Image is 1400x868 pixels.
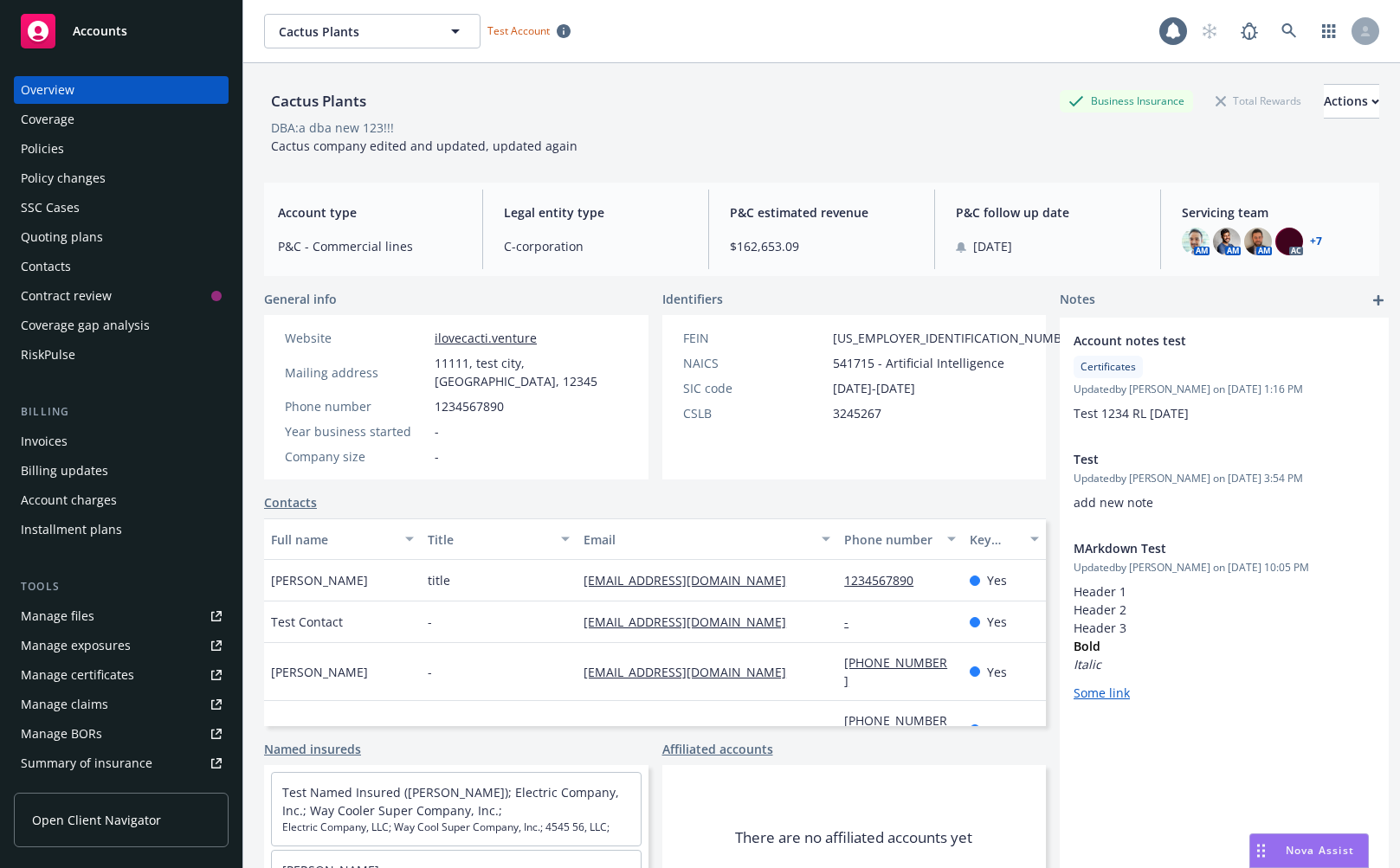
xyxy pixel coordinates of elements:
span: C-corporation [504,237,687,255]
div: Key contact [970,530,1020,549]
span: Account type [278,203,461,222]
span: P&C - Commercial lines [278,237,461,255]
span: Certificates [1081,359,1136,375]
div: Manage files [21,602,94,630]
em: Italic [1074,656,1101,672]
div: Cactus Plants [264,90,373,113]
h2: Header 2 [1074,601,1375,619]
div: MArkdown TestUpdatedby [PERSON_NAME] on [DATE] 10:05 PMHeader 1Header 2Header 3Bold ItalicSome link [1060,525,1389,716]
a: Coverage [14,106,229,133]
a: Start snowing [1192,14,1227,48]
span: [US_EMPLOYER_IDENTIFICATION_NUMBER] [833,329,1081,347]
div: Overview [21,76,74,104]
div: Total Rewards [1207,90,1310,112]
span: Test 1234 RL [DATE] [1074,405,1189,421]
span: Updated by [PERSON_NAME] on [DATE] 10:05 PM [1074,560,1375,575]
span: Updated by [PERSON_NAME] on [DATE] 3:54 PM [1074,471,1375,486]
a: Affiliated accounts [662,740,773,758]
h1: Header 1 [1074,582,1375,601]
a: [EMAIL_ADDRESS][DOMAIN_NAME] [584,572,800,588]
span: General info [264,290,337,308]
span: - [435,447,439,466]
span: add new note [1074,494,1153,511]
div: Coverage gap analysis [21,312,150,339]
span: Notes [1060,290,1095,311]
a: [EMAIL_ADDRESS][DOMAIN_NAME] [584,614,800,630]
a: - [844,614,862,630]
span: Servicing team [1182,203,1365,222]
h3: Header 3 [1074,619,1375,637]
span: Test Contact [271,613,343,631]
button: Phone number [837,518,962,560]
a: 1234567890 [844,572,927,588]
span: Yes [987,663,1007,681]
span: Yes [987,613,1007,631]
a: Account charges [14,486,229,514]
span: - [428,663,432,681]
div: Full name [271,530,395,549]
div: Account charges [21,486,117,514]
img: photo [1182,228,1210,255]
div: Manage certificates [21,661,134,689]
span: [DATE] [973,237,1012,255]
div: Title [428,530,552,549]
a: Policy changes [14,164,229,192]
a: +7 [1310,236,1322,247]
button: Cactus Plants [264,14,481,48]
div: RiskPulse [21,341,75,369]
div: SIC code [683,379,826,397]
div: Drag to move [1250,834,1272,867]
span: [PERSON_NAME] [271,721,368,739]
a: Test Named Insured ([PERSON_NAME]); Electric Company, Inc.; Way Cooler Super Company, Inc.; [282,784,619,819]
div: Account notes testCertificatesUpdatedby [PERSON_NAME] on [DATE] 1:16 PMTest 1234 RL [DATE] [1060,318,1389,436]
span: MArkdown Test [1074,539,1330,557]
a: Search [1272,14,1306,48]
span: Yes [987,571,1007,589]
div: Year business started [285,422,428,440]
div: Manage BORs [21,720,102,748]
a: Contacts [14,253,229,280]
span: Test [1074,450,1330,468]
button: Title [421,518,577,560]
div: FEIN [683,329,826,347]
span: There are no affiliated accounts yet [735,827,972,848]
button: Nova Assist [1249,833,1369,868]
a: Report a Bug [1232,14,1267,48]
a: Quoting plans [14,223,229,251]
a: Billing updates [14,457,229,485]
div: Policies [21,135,64,163]
span: P&C follow up date [956,203,1139,222]
div: Website [285,329,428,347]
div: Actions [1324,85,1379,118]
a: [EMAIL_ADDRESS][DOMAIN_NAME] [584,664,800,680]
span: [PERSON_NAME] [271,663,368,681]
a: Accounts [14,7,229,55]
a: Named insureds [264,740,361,758]
div: Mailing address [285,363,428,382]
a: Some link [1074,685,1130,701]
div: Company size [285,447,428,466]
img: photo [1275,228,1303,255]
div: Contract review [21,282,112,310]
span: Cactus Plants [279,23,429,41]
div: Summary of insurance [21,749,152,777]
span: 3245267 [833,404,881,422]
div: Billing [14,403,229,421]
a: Invoices [14,428,229,455]
span: P&C estimated revenue [730,203,913,222]
button: Email [577,518,837,560]
div: Installment plans [21,516,122,543]
span: Updated by [PERSON_NAME] on [DATE] 1:16 PM [1074,382,1375,397]
a: Manage files [14,602,229,630]
button: Full name [264,518,421,560]
span: - [428,613,432,631]
a: Contract review [14,282,229,310]
div: Invoices [21,428,68,455]
strong: Bold [1074,638,1100,654]
div: Coverage [21,106,74,133]
a: Coverage gap analysis [14,312,229,339]
div: Contacts [21,253,71,280]
a: Manage exposures [14,632,229,659]
div: Manage exposures [21,632,131,659]
span: 11111, test city, [GEOGRAPHIC_DATA], 12345 [435,354,628,390]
